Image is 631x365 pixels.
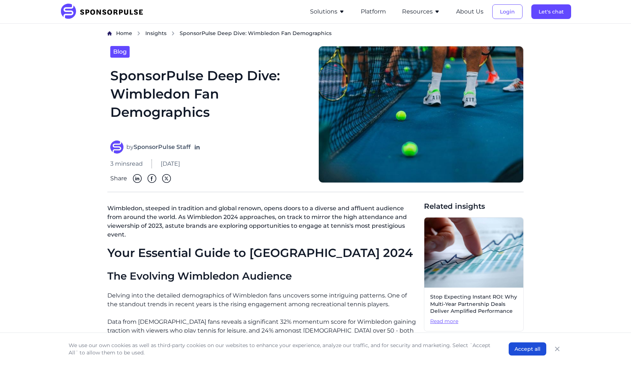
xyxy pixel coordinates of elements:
a: Blog [110,46,130,58]
span: Read more [430,318,517,325]
span: Share [110,174,127,183]
button: Close [552,344,562,354]
a: Let's chat [531,8,571,15]
h1: Your Essential Guide to [GEOGRAPHIC_DATA] 2024 [107,245,418,261]
p: Delving into the detailed demographics of Wimbledon fans uncovers some intriguing patterns. One o... [107,291,418,309]
span: Related insights [424,201,524,211]
p: We use our own cookies as well as third-party cookies on our websites to enhance your experience,... [69,342,494,356]
span: 3 mins read [110,160,143,168]
a: Insights [145,30,167,37]
img: Linkedin [133,174,142,183]
img: chevron right [137,31,141,36]
button: Login [492,4,523,19]
strong: SponsorPulse Staff [134,143,191,150]
button: Let's chat [531,4,571,19]
h2: The Evolving Wimbledon Audience [107,270,418,283]
img: Home [107,31,112,36]
a: Follow on LinkedIn [194,143,201,151]
img: SponsorPulse [60,4,149,20]
img: Photo by Hermes Rivera ,courtesy of Unsplash [318,46,524,183]
a: Home [116,30,132,37]
span: Stop Expecting Instant ROI: Why Multi-Year Partnership Deals Deliver Amplified Performance [430,293,517,315]
button: Resources [402,7,440,16]
span: by [126,143,191,151]
h1: SponsorPulse Deep Dive: Wimbledon Fan Demographics [110,66,310,132]
p: Data from [DEMOGRAPHIC_DATA] fans reveals a significant 32% momentum score for Wimbledon gaining ... [107,318,418,344]
a: Login [492,8,523,15]
img: Twitter [162,174,171,183]
button: Accept all [509,342,546,356]
button: Solutions [310,7,345,16]
button: About Us [456,7,483,16]
span: SponsorPulse Deep Dive: Wimbledon Fan Demographics [180,30,332,37]
button: Platform [361,7,386,16]
img: chevron right [171,31,175,36]
img: Sponsorship ROI image [424,218,523,288]
p: Wimbledon, steeped in tradition and global renown, opens doors to a diverse and affluent audience... [107,201,418,245]
span: [DATE] [161,160,180,168]
a: Platform [361,8,386,15]
img: SponsorPulse Staff [110,141,123,154]
a: About Us [456,8,483,15]
a: Stop Expecting Instant ROI: Why Multi-Year Partnership Deals Deliver Amplified PerformanceRead more [424,217,524,331]
img: Facebook [148,174,156,183]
